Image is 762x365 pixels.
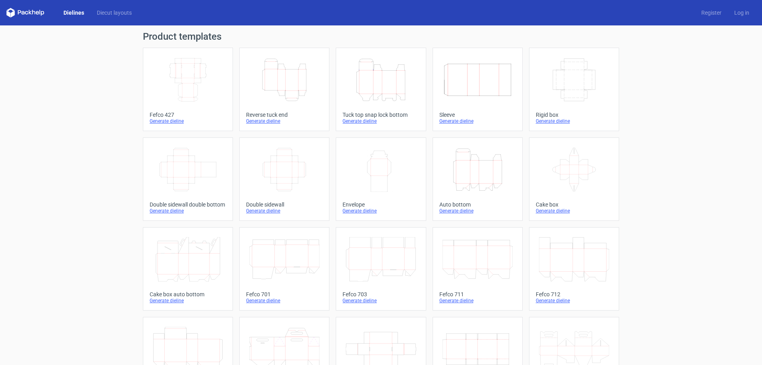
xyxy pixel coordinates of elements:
[336,48,426,131] a: Tuck top snap lock bottomGenerate dieline
[536,112,612,118] div: Rigid box
[433,227,523,311] a: Fefco 711Generate dieline
[695,9,728,17] a: Register
[343,208,419,214] div: Generate dieline
[239,227,329,311] a: Fefco 701Generate dieline
[343,291,419,297] div: Fefco 703
[246,118,323,124] div: Generate dieline
[439,291,516,297] div: Fefco 711
[433,48,523,131] a: SleeveGenerate dieline
[439,112,516,118] div: Sleeve
[728,9,756,17] a: Log in
[90,9,138,17] a: Diecut layouts
[343,112,419,118] div: Tuck top snap lock bottom
[246,201,323,208] div: Double sidewall
[343,201,419,208] div: Envelope
[143,48,233,131] a: Fefco 427Generate dieline
[143,227,233,311] a: Cake box auto bottomGenerate dieline
[439,118,516,124] div: Generate dieline
[536,297,612,304] div: Generate dieline
[239,137,329,221] a: Double sidewallGenerate dieline
[246,297,323,304] div: Generate dieline
[336,137,426,221] a: EnvelopeGenerate dieline
[150,118,226,124] div: Generate dieline
[536,201,612,208] div: Cake box
[57,9,90,17] a: Dielines
[143,137,233,221] a: Double sidewall double bottomGenerate dieline
[246,112,323,118] div: Reverse tuck end
[343,118,419,124] div: Generate dieline
[239,48,329,131] a: Reverse tuck endGenerate dieline
[536,118,612,124] div: Generate dieline
[150,112,226,118] div: Fefco 427
[439,297,516,304] div: Generate dieline
[150,297,226,304] div: Generate dieline
[529,137,619,221] a: Cake boxGenerate dieline
[343,297,419,304] div: Generate dieline
[529,227,619,311] a: Fefco 712Generate dieline
[529,48,619,131] a: Rigid boxGenerate dieline
[439,208,516,214] div: Generate dieline
[150,208,226,214] div: Generate dieline
[439,201,516,208] div: Auto bottom
[246,208,323,214] div: Generate dieline
[150,291,226,297] div: Cake box auto bottom
[246,291,323,297] div: Fefco 701
[536,208,612,214] div: Generate dieline
[150,201,226,208] div: Double sidewall double bottom
[536,291,612,297] div: Fefco 712
[433,137,523,221] a: Auto bottomGenerate dieline
[336,227,426,311] a: Fefco 703Generate dieline
[143,32,619,41] h1: Product templates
